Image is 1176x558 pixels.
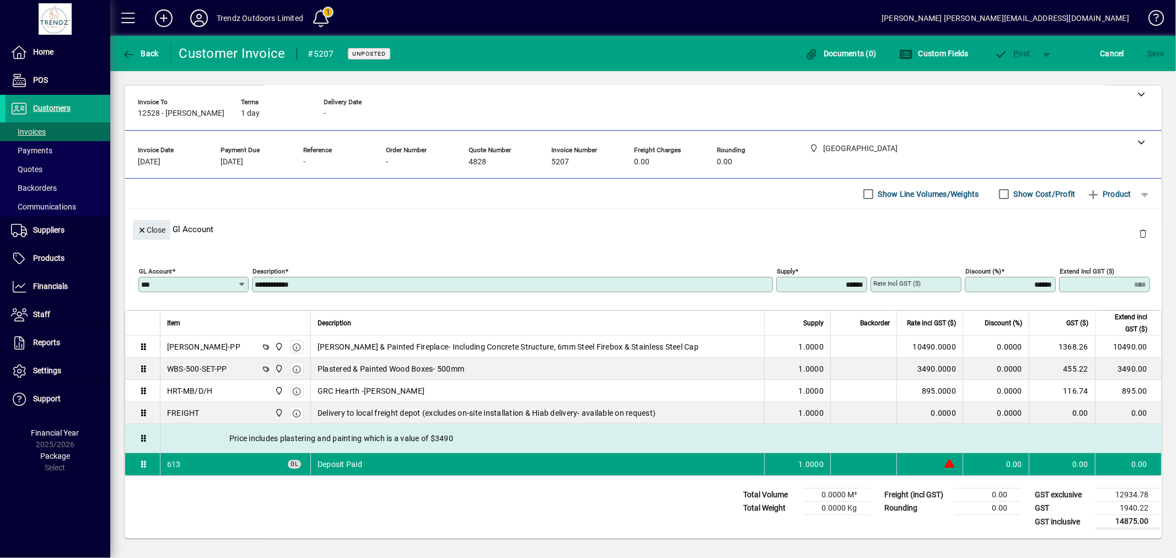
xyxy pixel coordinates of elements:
span: Quotes [11,165,42,174]
span: - [303,158,305,167]
div: Customer Invoice [179,45,286,62]
mat-label: Extend incl GST ($) [1060,267,1114,275]
a: POS [6,67,110,94]
span: GL [291,461,298,467]
span: [DATE] [138,158,160,167]
span: Payments [11,146,52,155]
span: - [324,109,326,118]
span: Customers [33,104,71,112]
td: 0.00 [954,489,1021,502]
td: 0.0000 [963,380,1029,402]
span: [PERSON_NAME] & Painted Fireplace- Including Concrete Structure, 6mm Steel Firebox & Stainless St... [318,341,699,352]
span: P [1014,49,1019,58]
td: 0.00 [954,502,1021,515]
button: Documents (0) [802,44,879,63]
span: Backorder [860,317,890,329]
span: Reports [33,338,60,347]
div: 3490.0000 [904,363,956,374]
button: Profile [181,8,217,28]
td: GST exclusive [1029,489,1096,502]
td: Total Weight [738,502,804,515]
span: Products [33,254,65,262]
span: 1 day [241,109,260,118]
td: 0.00 [1095,402,1161,424]
mat-label: Description [253,267,285,275]
span: 12528 - [PERSON_NAME] [138,109,224,118]
span: Deposit Paid [167,459,181,470]
td: 0.0000 [963,358,1029,380]
span: New Plymouth [272,341,284,353]
button: Post [989,44,1036,63]
div: [PERSON_NAME] [PERSON_NAME][EMAIL_ADDRESS][DOMAIN_NAME] [882,9,1129,27]
span: GRC Hearth -[PERSON_NAME] [318,385,425,396]
span: 0.00 [717,158,732,167]
span: 0.00 [634,158,649,167]
a: Staff [6,301,110,329]
app-page-header-button: Back [110,44,171,63]
label: Show Cost/Profit [1012,189,1076,200]
span: Description [318,317,351,329]
td: 14875.00 [1096,515,1162,529]
mat-label: Rate incl GST ($) [873,280,921,287]
span: 1.0000 [799,341,824,352]
td: 0.00 [1029,453,1095,475]
span: Cancel [1100,45,1125,62]
span: Deposit Paid [318,459,362,470]
span: 5207 [551,158,569,167]
td: 455.22 [1029,358,1095,380]
td: 0.0000 [963,336,1029,358]
td: 0.0000 M³ [804,489,870,502]
td: 0.0000 [963,402,1029,424]
mat-label: Supply [777,267,795,275]
span: 1.0000 [799,407,824,418]
a: Quotes [6,160,110,179]
span: Back [122,49,159,58]
button: Add [146,8,181,28]
span: Rate incl GST ($) [907,317,956,329]
div: FREIGHT [167,407,200,418]
mat-label: Discount (%) [965,267,1001,275]
a: Communications [6,197,110,216]
mat-label: GL Account [139,267,172,275]
span: Settings [33,366,61,375]
span: New Plymouth [272,407,284,419]
a: Backorders [6,179,110,197]
button: Delete [1130,220,1156,246]
span: Support [33,394,61,403]
span: Backorders [11,184,57,192]
button: Back [119,44,162,63]
a: Reports [6,329,110,357]
span: 1.0000 [799,385,824,396]
td: Freight (incl GST) [879,489,954,502]
app-page-header-button: Delete [1130,228,1156,238]
span: New Plymouth [272,363,284,375]
button: Custom Fields [896,44,971,63]
button: Close [133,220,170,240]
td: 12934.78 [1096,489,1162,502]
div: 0.0000 [904,407,956,418]
div: [PERSON_NAME]-PP [167,341,240,352]
span: Invoices [11,127,46,136]
a: Support [6,385,110,413]
a: Suppliers [6,217,110,244]
div: 895.0000 [904,385,956,396]
span: S [1147,49,1152,58]
td: 116.74 [1029,380,1095,402]
span: Communications [11,202,76,211]
span: [DATE] [221,158,243,167]
td: 1368.26 [1029,336,1095,358]
span: Delivery to local freight depot (excludes on-site installation & Hiab delivery- available on requ... [318,407,656,418]
td: 0.0000 Kg [804,502,870,515]
td: Rounding [879,502,954,515]
span: Product [1087,185,1131,203]
div: Price includes plastering and painting which is a value of $3490 [160,424,1161,453]
td: GST [1029,502,1096,515]
span: Financials [33,282,68,291]
span: ave [1147,45,1164,62]
a: Products [6,245,110,272]
span: New Plymouth [272,385,284,397]
span: - [386,158,388,167]
span: 4828 [469,158,486,167]
span: Discount (%) [985,317,1022,329]
span: POS [33,76,48,84]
